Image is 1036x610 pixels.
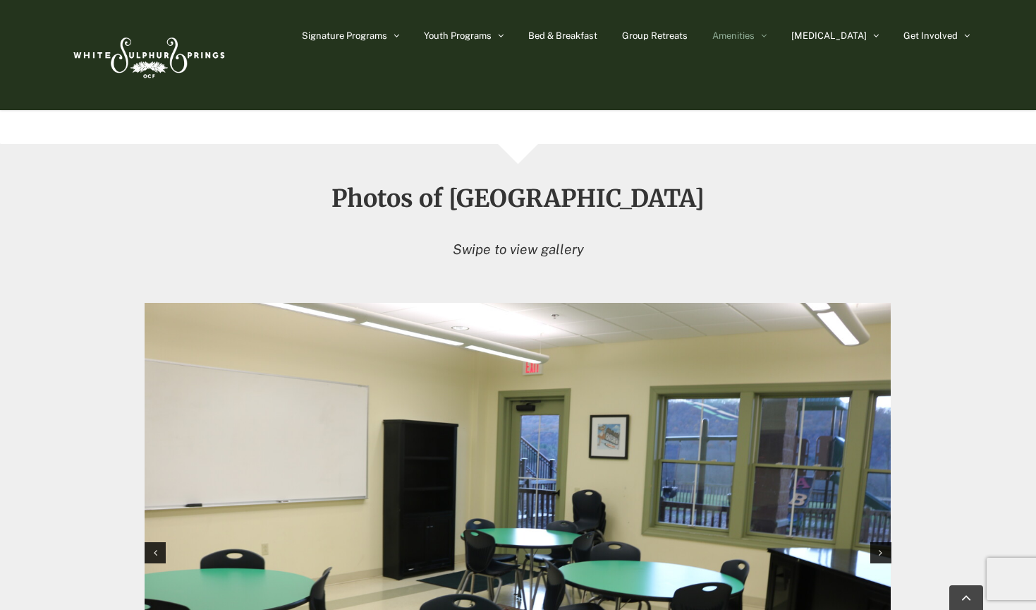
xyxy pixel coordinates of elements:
[870,542,891,563] div: Next slide
[791,31,867,40] span: [MEDICAL_DATA]
[903,31,958,40] span: Get Involved
[712,31,755,40] span: Amenities
[145,542,166,563] div: Previous slide
[528,31,597,40] span: Bed & Breakfast
[66,186,969,211] h2: Photos of [GEOGRAPHIC_DATA]
[622,31,688,40] span: Group Retreats
[453,241,584,257] em: Swipe to view gallery
[424,31,492,40] span: Youth Programs
[302,31,387,40] span: Signature Programs
[67,22,229,88] img: White Sulphur Springs Logo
